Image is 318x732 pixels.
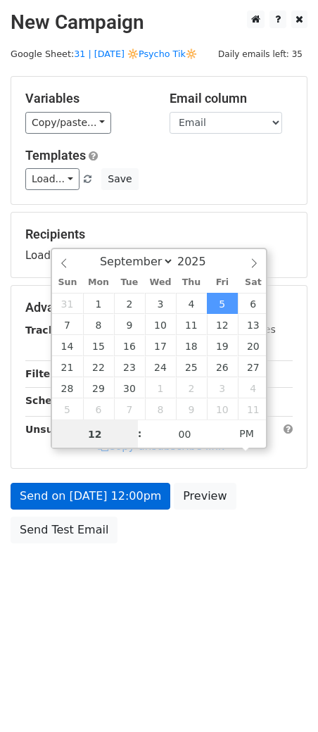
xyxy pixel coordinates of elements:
[145,356,176,377] span: September 24, 2025
[25,227,293,263] div: Loading...
[25,300,293,315] h5: Advanced
[83,293,114,314] span: September 1, 2025
[114,335,145,356] span: September 16, 2025
[207,293,238,314] span: September 5, 2025
[52,293,83,314] span: August 31, 2025
[52,335,83,356] span: September 14, 2025
[176,398,207,419] span: October 9, 2025
[138,419,142,448] span: :
[238,335,269,356] span: September 20, 2025
[114,398,145,419] span: October 7, 2025
[52,356,83,377] span: September 21, 2025
[114,356,145,377] span: September 23, 2025
[114,278,145,287] span: Tue
[142,420,228,448] input: Minute
[11,11,307,34] h2: New Campaign
[238,377,269,398] span: October 4, 2025
[207,377,238,398] span: October 3, 2025
[227,419,266,448] span: Click to toggle
[83,398,114,419] span: October 6, 2025
[145,335,176,356] span: September 17, 2025
[207,356,238,377] span: September 26, 2025
[176,278,207,287] span: Thu
[114,293,145,314] span: September 2, 2025
[213,49,307,59] a: Daily emails left: 35
[207,314,238,335] span: September 12, 2025
[52,398,83,419] span: October 5, 2025
[52,377,83,398] span: September 28, 2025
[25,148,86,163] a: Templates
[207,335,238,356] span: September 19, 2025
[176,293,207,314] span: September 4, 2025
[114,314,145,335] span: September 9, 2025
[176,314,207,335] span: September 11, 2025
[25,112,111,134] a: Copy/paste...
[238,278,269,287] span: Sat
[83,278,114,287] span: Mon
[11,517,117,543] a: Send Test Email
[174,255,224,268] input: Year
[238,356,269,377] span: September 27, 2025
[207,278,238,287] span: Fri
[25,424,94,435] strong: Unsubscribe
[83,335,114,356] span: September 15, 2025
[176,377,207,398] span: October 2, 2025
[83,314,114,335] span: September 8, 2025
[145,398,176,419] span: October 8, 2025
[174,483,236,510] a: Preview
[25,168,79,190] a: Load...
[25,227,293,242] h5: Recipients
[11,49,197,59] small: Google Sheet:
[145,314,176,335] span: September 10, 2025
[25,324,72,336] strong: Tracking
[213,46,307,62] span: Daily emails left: 35
[145,377,176,398] span: October 1, 2025
[25,395,76,406] strong: Schedule
[238,398,269,419] span: October 11, 2025
[52,314,83,335] span: September 7, 2025
[98,440,224,453] a: Copy unsubscribe link
[101,168,138,190] button: Save
[114,377,145,398] span: September 30, 2025
[25,368,61,379] strong: Filters
[83,356,114,377] span: September 22, 2025
[176,356,207,377] span: September 25, 2025
[145,278,176,287] span: Wed
[11,483,170,510] a: Send on [DATE] 12:00pm
[176,335,207,356] span: September 18, 2025
[170,91,293,106] h5: Email column
[220,322,275,337] label: UTM Codes
[83,377,114,398] span: September 29, 2025
[145,293,176,314] span: September 3, 2025
[238,314,269,335] span: September 13, 2025
[74,49,197,59] a: 31 | [DATE] 🔆Psycho Tik🔆
[248,664,318,732] iframe: Chat Widget
[25,91,148,106] h5: Variables
[52,278,83,287] span: Sun
[52,420,138,448] input: Hour
[207,398,238,419] span: October 10, 2025
[238,293,269,314] span: September 6, 2025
